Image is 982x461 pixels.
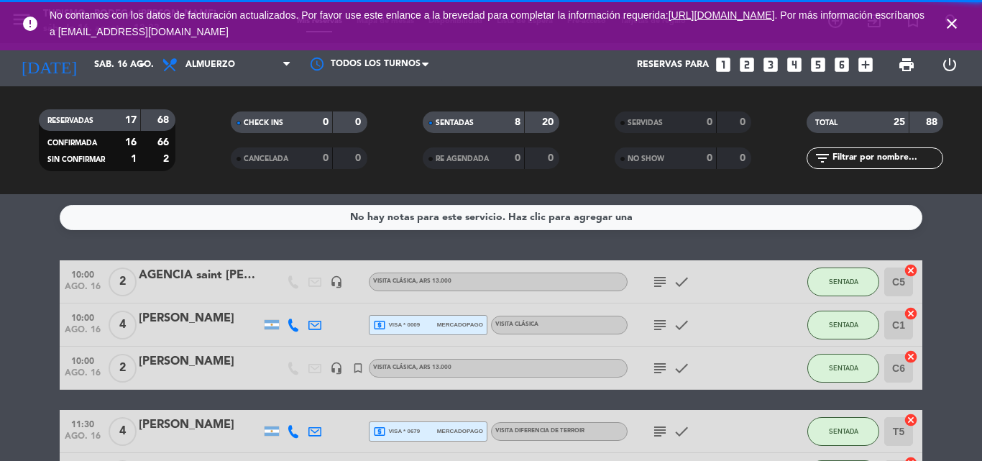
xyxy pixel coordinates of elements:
div: [PERSON_NAME] [139,352,261,371]
a: [URL][DOMAIN_NAME] [669,9,775,21]
span: SENTADA [829,427,858,435]
strong: 25 [894,117,905,127]
strong: 8 [515,117,520,127]
i: subject [651,360,669,377]
span: VISITA DIFERENCIA DE TERROIR [495,428,584,434]
span: , ARS 13.000 [416,365,451,370]
span: 2 [109,354,137,383]
span: RESERVADAS [47,117,93,124]
span: , ARS 13.000 [416,278,451,284]
span: mercadopago [437,426,483,436]
div: [PERSON_NAME] [139,309,261,328]
span: ago. 16 [65,282,101,298]
strong: 0 [323,153,329,163]
span: 4 [109,311,137,339]
span: ago. 16 [65,325,101,342]
i: looks_6 [832,55,851,74]
strong: 0 [707,117,712,127]
span: visa * 0009 [373,319,420,332]
i: local_atm [373,425,386,438]
span: Almuerzo [185,60,235,70]
strong: 0 [355,117,364,127]
i: cancel [904,306,918,321]
i: check [673,360,690,377]
i: cancel [904,263,918,278]
strong: 66 [157,137,172,147]
strong: 0 [323,117,329,127]
i: local_atm [373,319,386,332]
i: error [22,15,39,32]
i: check [673,316,690,334]
i: looks_5 [809,55,827,74]
strong: 20 [542,117,556,127]
i: arrow_drop_down [134,56,151,73]
span: 4 [109,417,137,446]
strong: 16 [125,137,137,147]
span: ago. 16 [65,432,101,448]
i: subject [651,273,669,291]
strong: 0 [740,117,748,127]
span: SENTADAS [436,119,474,127]
div: AGENCIA saint [PERSON_NAME] | [PERSON_NAME] [139,266,261,285]
span: CHECK INS [244,119,283,127]
span: 10:00 [65,309,101,325]
input: Filtrar por nombre... [831,150,942,166]
div: LOG OUT [928,43,971,86]
span: NO SHOW [628,155,664,163]
span: SENTADA [829,278,858,286]
i: close [943,15,960,32]
i: headset_mic [330,362,343,375]
button: SENTADA [807,311,879,339]
span: RE AGENDADA [436,155,489,163]
div: [PERSON_NAME] [139,416,261,434]
i: check [673,423,690,440]
div: No hay notas para este servicio. Haz clic para agregar una [350,209,633,226]
strong: 0 [355,153,364,163]
span: 2 [109,268,137,296]
strong: 0 [740,153,748,163]
i: add_box [856,55,875,74]
span: visa * 0679 [373,425,420,438]
span: mercadopago [437,320,483,329]
strong: 88 [926,117,940,127]
span: SENTADA [829,321,858,329]
i: [DATE] [11,49,87,81]
i: cancel [904,413,918,427]
span: 11:30 [65,415,101,432]
i: check [673,273,690,291]
span: CANCELADA [244,155,288,163]
strong: 0 [548,153,556,163]
button: SENTADA [807,268,879,296]
i: power_settings_new [941,56,958,73]
strong: 2 [163,154,172,164]
i: looks_3 [761,55,780,74]
a: . Por más información escríbanos a [EMAIL_ADDRESS][DOMAIN_NAME] [50,9,924,37]
strong: 17 [125,115,137,125]
strong: 0 [515,153,520,163]
strong: 0 [707,153,712,163]
span: ago. 16 [65,368,101,385]
i: subject [651,423,669,440]
span: SIN CONFIRMAR [47,156,105,163]
i: filter_list [814,150,831,167]
span: VISITA CLÁSICA [373,278,451,284]
span: SENTADA [829,364,858,372]
i: subject [651,316,669,334]
button: SENTADA [807,417,879,446]
strong: 1 [131,154,137,164]
span: Reservas para [637,60,709,70]
span: VISITA CLÁSICA [495,321,538,327]
button: SENTADA [807,354,879,383]
span: SERVIDAS [628,119,663,127]
i: headset_mic [330,275,343,288]
strong: 68 [157,115,172,125]
span: 10:00 [65,352,101,368]
span: No contamos con los datos de facturación actualizados. Por favor use este enlance a la brevedad p... [50,9,924,37]
span: VISITA CLÁSICA [373,365,451,370]
i: turned_in_not [352,362,364,375]
i: looks_two [738,55,756,74]
span: CONFIRMADA [47,140,97,147]
span: print [898,56,915,73]
i: looks_4 [785,55,804,74]
i: looks_one [714,55,733,74]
